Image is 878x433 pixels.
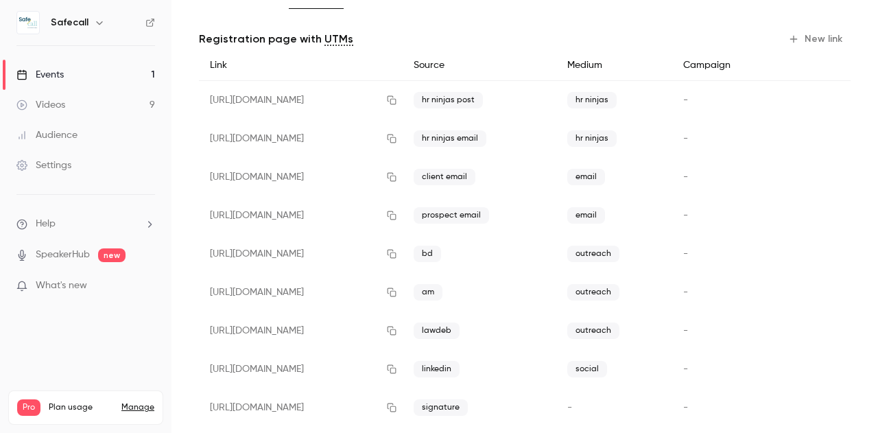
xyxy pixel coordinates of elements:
div: [URL][DOMAIN_NAME] [199,312,403,350]
img: Safecall [17,12,39,34]
div: Campaign [672,50,781,81]
div: [URL][DOMAIN_NAME] [199,388,403,427]
div: [URL][DOMAIN_NAME] [199,196,403,235]
span: email [567,169,605,185]
a: UTMs [324,31,353,47]
div: Link [199,50,403,81]
span: - [683,326,688,336]
span: am [414,284,442,301]
span: What's new [36,279,87,293]
div: Source [403,50,556,81]
span: - [683,211,688,220]
div: [URL][DOMAIN_NAME] [199,158,403,196]
span: email [567,207,605,224]
span: outreach [567,246,619,262]
span: hr ninjas [567,92,617,108]
a: SpeakerHub [36,248,90,262]
span: hr ninjas email [414,130,486,147]
span: social [567,361,607,377]
span: Plan usage [49,402,113,413]
span: client email [414,169,475,185]
div: [URL][DOMAIN_NAME] [199,235,403,273]
span: signature [414,399,468,416]
div: [URL][DOMAIN_NAME] [199,119,403,158]
div: [URL][DOMAIN_NAME] [199,350,403,388]
div: Audience [16,128,78,142]
span: - [567,403,572,412]
span: outreach [567,284,619,301]
span: new [98,248,126,262]
span: Pro [17,399,40,416]
span: linkedin [414,361,460,377]
span: lawdeb [414,323,460,339]
iframe: Noticeable Trigger [139,280,155,292]
div: Medium [556,50,673,81]
li: help-dropdown-opener [16,217,155,231]
span: - [683,95,688,105]
div: [URL][DOMAIN_NAME] [199,273,403,312]
div: Videos [16,98,65,112]
span: - [683,134,688,143]
span: hr ninjas [567,130,617,147]
span: outreach [567,323,619,339]
button: New link [783,28,851,50]
a: Manage [121,402,154,413]
span: - [683,288,688,297]
h6: Safecall [51,16,88,30]
span: prospect email [414,207,489,224]
span: - [683,249,688,259]
div: Settings [16,159,71,172]
span: - [683,172,688,182]
span: - [683,364,688,374]
div: Events [16,68,64,82]
span: bd [414,246,441,262]
span: - [683,403,688,412]
p: Registration page with [199,31,353,47]
span: hr ninjas post [414,92,483,108]
div: [URL][DOMAIN_NAME] [199,81,403,120]
span: Help [36,217,56,231]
